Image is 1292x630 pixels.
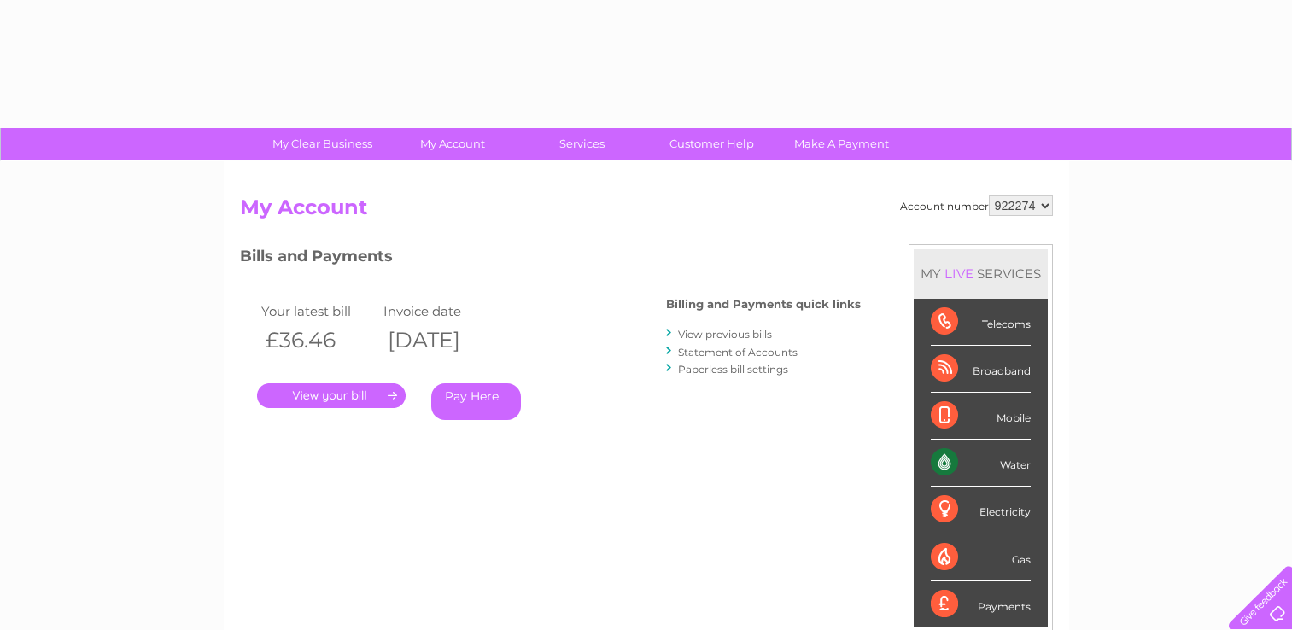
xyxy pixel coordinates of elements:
[914,249,1048,298] div: MY SERVICES
[931,346,1031,393] div: Broadband
[257,323,380,358] th: £36.46
[678,328,772,341] a: View previous bills
[641,128,782,160] a: Customer Help
[900,195,1053,216] div: Account number
[666,298,861,311] h4: Billing and Payments quick links
[382,128,523,160] a: My Account
[931,534,1031,581] div: Gas
[431,383,521,420] a: Pay Here
[379,300,502,323] td: Invoice date
[941,265,977,282] div: LIVE
[252,128,393,160] a: My Clear Business
[240,244,861,274] h3: Bills and Payments
[931,299,1031,346] div: Telecoms
[931,393,1031,440] div: Mobile
[931,581,1031,627] div: Payments
[512,128,652,160] a: Services
[931,487,1031,534] div: Electricity
[678,346,798,359] a: Statement of Accounts
[257,300,380,323] td: Your latest bill
[678,363,788,376] a: Paperless bill settings
[771,128,912,160] a: Make A Payment
[257,383,406,408] a: .
[379,323,502,358] th: [DATE]
[240,195,1053,228] h2: My Account
[931,440,1031,487] div: Water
